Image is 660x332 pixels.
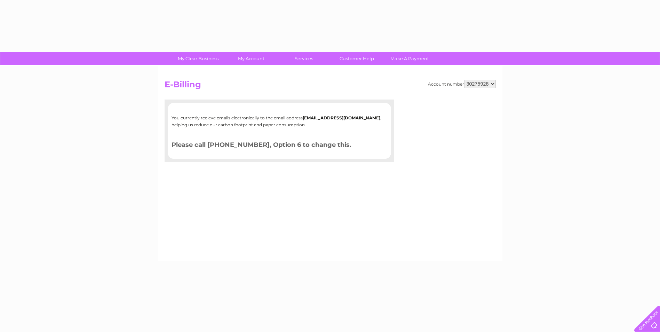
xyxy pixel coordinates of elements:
[428,80,496,88] div: Account number
[169,52,227,65] a: My Clear Business
[275,52,333,65] a: Services
[328,52,385,65] a: Customer Help
[172,140,387,152] h3: Please call [PHONE_NUMBER], Option 6 to change this.
[222,52,280,65] a: My Account
[165,80,496,93] h2: E-Billing
[381,52,438,65] a: Make A Payment
[172,114,387,128] p: You currently recieve emails electronically to the email address , helping us reduce our carbon f...
[303,115,380,120] b: [EMAIL_ADDRESS][DOMAIN_NAME]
